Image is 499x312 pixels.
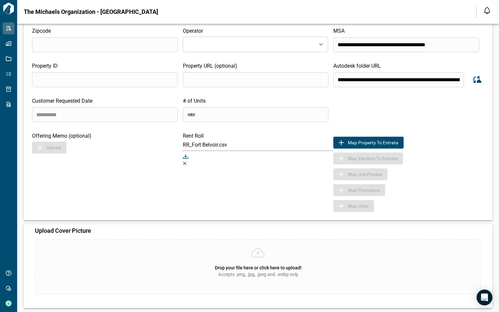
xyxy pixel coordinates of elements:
span: RR_Fort Belvoir.csv [183,142,227,148]
span: Rent Roll [183,133,204,139]
input: search [333,72,464,87]
span: Accepts .png, .jpg, .jpeg and .webp only [218,271,298,278]
span: Customer Requested Date [32,98,92,104]
div: Open Intercom Messenger [477,290,492,305]
button: Open notification feed [482,5,492,16]
button: Sync data from Autodesk [469,72,484,87]
span: Operator [183,28,203,34]
span: Upload Cover Picture [35,227,91,234]
span: Offering Memo (optional) [32,133,91,139]
input: search [32,107,178,122]
span: The Michaels Organization - [GEOGRAPHIC_DATA] [24,9,158,15]
button: Map to EntrataMap Property to Entrata [333,137,404,149]
input: search [32,72,178,87]
p: Upload only .jpg .png .jpeg .webp Files* [214,282,302,290]
button: Open [316,40,326,49]
span: Property URL (optional) [183,63,237,69]
span: Autodesk folder URL [333,63,381,69]
span: Property ID [32,63,58,69]
input: search [183,72,329,87]
span: # of Units [183,98,206,104]
img: Map to Entrata [337,139,345,147]
input: search [32,37,178,52]
span: MSA [333,28,345,34]
span: Zipcode [32,28,51,34]
input: search [333,37,479,52]
span: Drop your file here or click here to upload! [215,265,302,270]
